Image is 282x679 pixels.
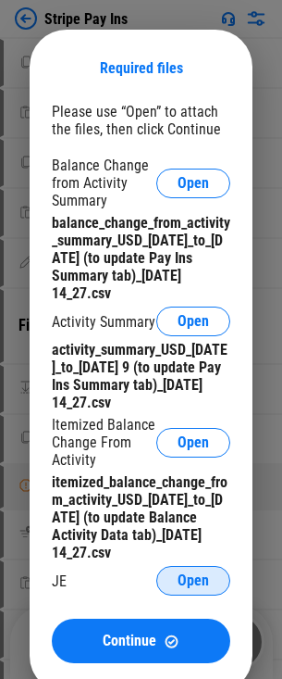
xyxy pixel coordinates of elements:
[52,59,230,77] div: Required files
[156,169,230,198] button: Open
[52,572,67,590] div: JE
[52,103,230,138] div: Please use “Open” to attach the files, then click Continue
[156,428,230,458] button: Open
[178,176,209,191] span: Open
[164,634,179,649] img: Continue
[178,435,209,450] span: Open
[52,214,230,302] div: balance_change_from_activity_summary_USD_[DATE]_to_[DATE] (to update Pay Ins Summary tab)_[DATE] ...
[52,313,155,331] div: Activity Summary
[156,307,230,336] button: Open
[52,157,156,209] div: Balance Change from Activity Summary
[156,566,230,596] button: Open
[52,619,230,663] button: ContinueContinue
[178,314,209,329] span: Open
[178,573,209,588] span: Open
[52,473,230,561] div: itemized_balance_change_from_activity_USD_[DATE]_to_[DATE] (to update Balance Activity Data tab)_...
[52,416,156,469] div: Itemized Balance Change From Activity
[103,634,156,648] span: Continue
[52,341,230,411] div: activity_summary_USD_[DATE]_to_[DATE] 9 (to update Pay Ins Summary tab)_[DATE] 14_27.csv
